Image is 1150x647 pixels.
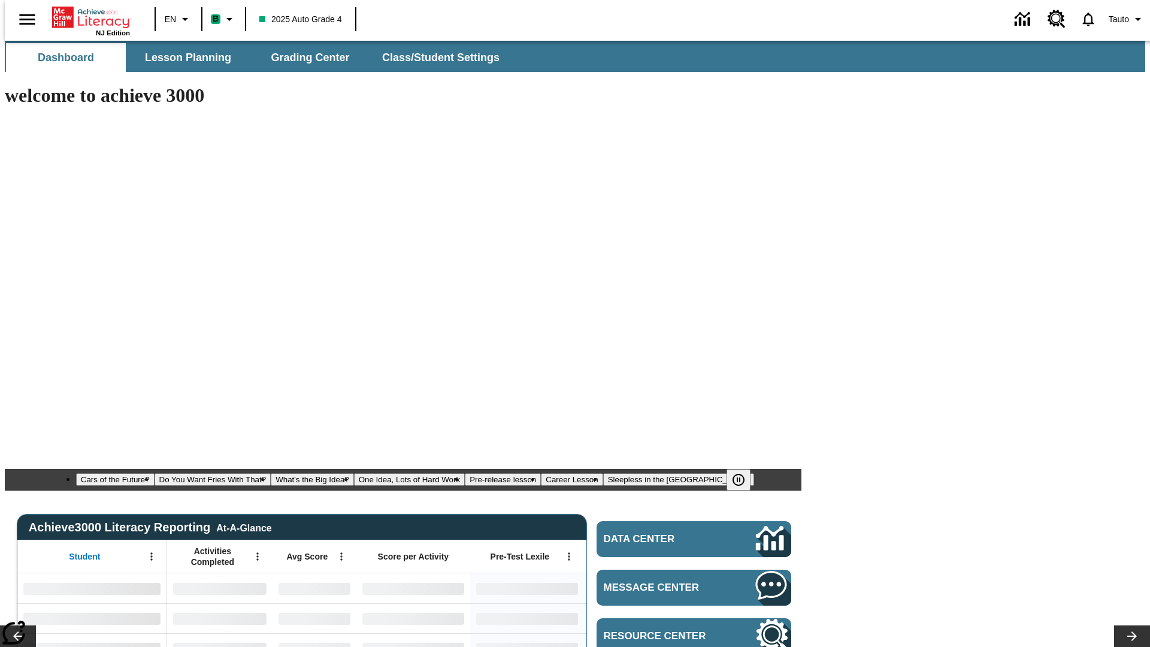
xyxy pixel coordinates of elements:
[541,473,603,486] button: Slide 6 Career Lesson
[5,41,1145,72] div: SubNavbar
[167,603,273,633] div: No Data,
[727,469,750,491] button: Pause
[597,570,791,606] a: Message Center
[273,603,356,633] div: No Data,
[491,551,550,562] span: Pre-Test Lexile
[354,473,465,486] button: Slide 4 One Idea, Lots of Hard Work
[603,473,755,486] button: Slide 7 Sleepless in the Animal Kingdom
[76,473,155,486] button: Slide 1 Cars of the Future?
[560,548,578,566] button: Open Menu
[250,43,370,72] button: Grading Center
[1073,4,1104,35] a: Notifications
[206,8,241,30] button: Boost Class color is mint green. Change class color
[10,2,45,37] button: Open side menu
[597,521,791,557] a: Data Center
[378,551,449,562] span: Score per Activity
[5,84,801,107] h1: welcome to achieve 3000
[373,43,509,72] button: Class/Student Settings
[216,521,271,534] div: At-A-Glance
[128,43,248,72] button: Lesson Planning
[6,43,126,72] button: Dashboard
[69,551,100,562] span: Student
[332,548,350,566] button: Open Menu
[604,630,720,642] span: Resource Center
[271,473,354,486] button: Slide 3 What's the Big Idea?
[52,5,130,29] a: Home
[38,51,94,65] span: Dashboard
[727,469,762,491] div: Pause
[165,13,176,26] span: EN
[249,548,267,566] button: Open Menu
[96,29,130,37] span: NJ Edition
[52,4,130,37] div: Home
[382,51,500,65] span: Class/Student Settings
[29,521,272,534] span: Achieve3000 Literacy Reporting
[167,573,273,603] div: No Data,
[1114,625,1150,647] button: Lesson carousel, Next
[1104,8,1150,30] button: Profile/Settings
[465,473,541,486] button: Slide 5 Pre-release lesson
[5,43,510,72] div: SubNavbar
[173,546,252,567] span: Activities Completed
[604,582,720,594] span: Message Center
[1007,3,1040,36] a: Data Center
[604,533,716,545] span: Data Center
[1040,3,1073,35] a: Resource Center, Will open in new tab
[271,51,349,65] span: Grading Center
[213,11,219,26] span: B
[143,548,161,566] button: Open Menu
[273,573,356,603] div: No Data,
[155,473,271,486] button: Slide 2 Do You Want Fries With That?
[159,8,198,30] button: Language: EN, Select a language
[145,51,231,65] span: Lesson Planning
[1109,13,1129,26] span: Tauto
[259,13,342,26] span: 2025 Auto Grade 4
[286,551,328,562] span: Avg Score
